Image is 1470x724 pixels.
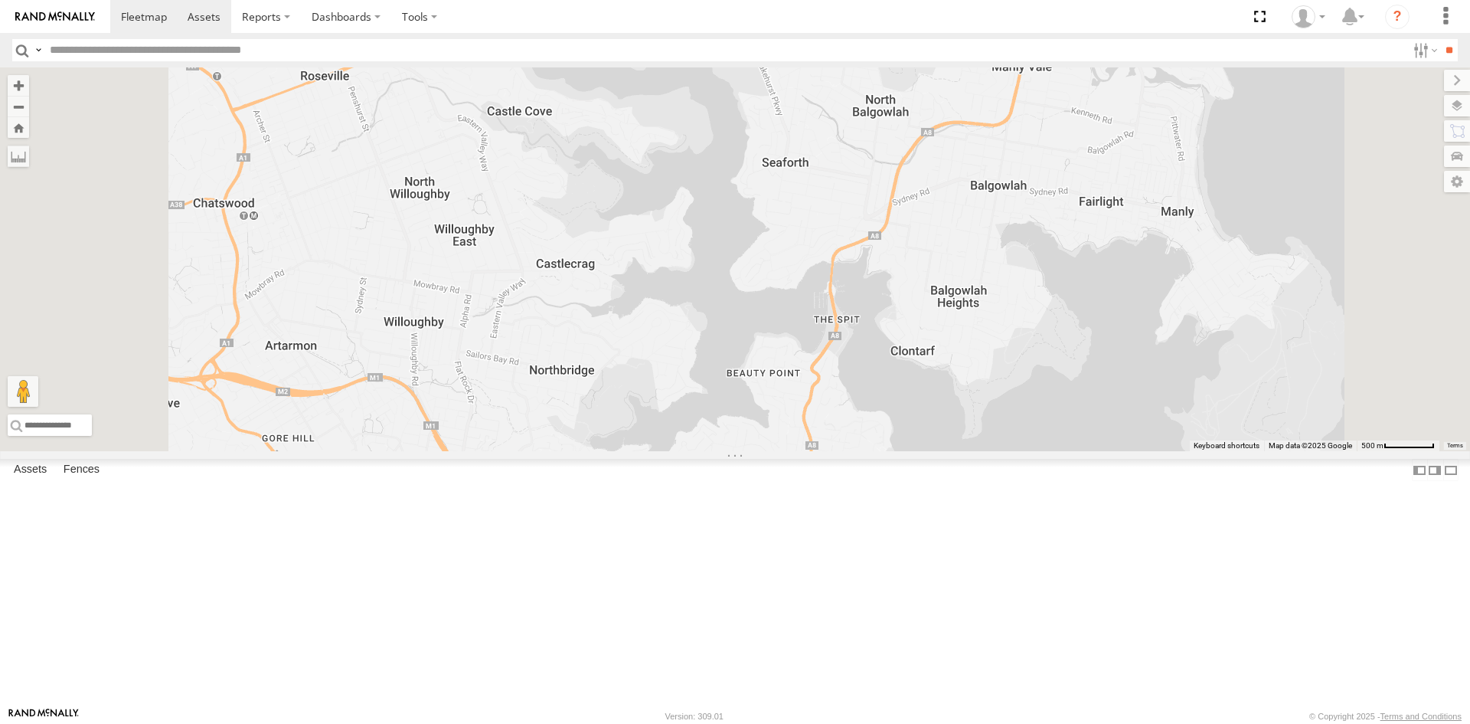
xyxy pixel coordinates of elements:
label: Map Settings [1444,171,1470,192]
button: Zoom in [8,75,29,96]
a: Terms and Conditions [1380,712,1462,721]
label: Assets [6,460,54,481]
div: Version: 309.01 [665,712,724,721]
label: Dock Summary Table to the Right [1427,459,1442,481]
img: rand-logo.svg [15,11,95,22]
button: Keyboard shortcuts [1194,441,1259,451]
button: Zoom Home [8,117,29,138]
label: Search Query [32,39,44,61]
span: Map data ©2025 Google [1269,441,1352,450]
button: Drag Pegman onto the map to open Street View [8,376,38,407]
label: Search Filter Options [1407,39,1440,61]
button: Zoom out [8,96,29,117]
button: Map scale: 500 m per 63 pixels [1357,441,1439,451]
label: Hide Summary Table [1443,459,1459,481]
div: Daniel Hayman [1286,5,1331,28]
label: Measure [8,146,29,167]
a: Terms (opens in new tab) [1447,443,1463,449]
label: Fences [56,460,107,481]
div: © Copyright 2025 - [1309,712,1462,721]
label: Dock Summary Table to the Left [1412,459,1427,481]
span: 500 m [1361,441,1383,450]
i: ? [1385,5,1410,29]
a: Visit our Website [8,709,79,724]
